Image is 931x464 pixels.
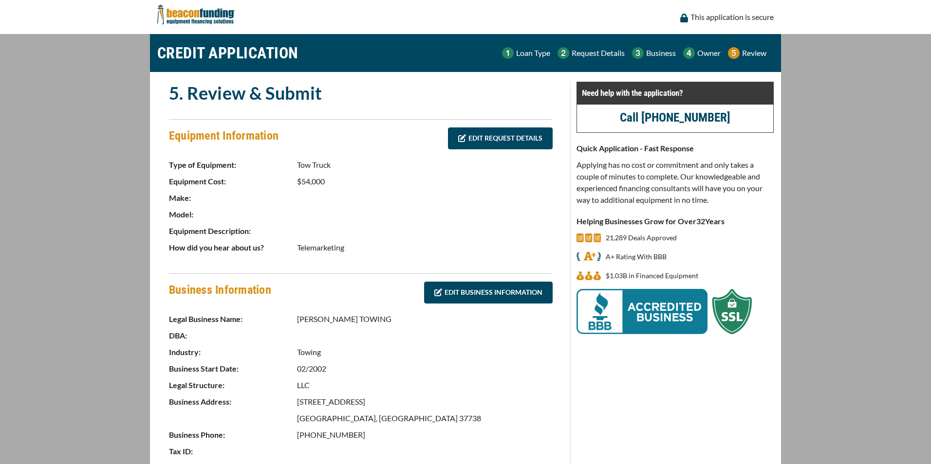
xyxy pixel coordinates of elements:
[297,379,553,391] p: LLC
[169,159,296,171] p: Type of Equipment:
[169,127,279,152] h4: Equipment Information
[582,87,768,99] p: Need help with the application?
[169,396,296,408] p: Business Address:
[424,282,553,303] a: EDIT BUSINESS INFORMATION
[620,110,730,125] a: Call [PHONE_NUMBER]
[297,429,553,441] p: [PHONE_NUMBER]
[742,47,766,59] p: Review
[169,446,296,457] p: Tax ID:
[297,363,553,375] p: 02/2002
[169,82,553,104] h2: 5. Review & Submit
[516,47,550,59] p: Loan Type
[169,209,296,220] p: Model:
[606,270,698,282] p: $1.03B in Financed Equipment
[297,346,553,358] p: Towing
[297,396,553,408] p: [STREET_ADDRESS]
[683,47,695,59] img: Step 4
[297,242,553,253] p: Telemarketing
[646,47,676,59] p: Business
[169,192,296,204] p: Make:
[297,313,553,325] p: [PERSON_NAME] TOWING
[572,47,625,59] p: Request Details
[169,379,296,391] p: Legal Structure:
[448,127,553,149] a: EDIT REQUEST DETAILS
[696,216,705,226] span: 32
[169,363,296,375] p: Business Start Date:
[157,39,298,67] h1: CREDIT APPLICATION
[169,330,296,341] p: DBA:
[169,313,296,325] p: Legal Business Name:
[680,14,688,22] img: lock icon to convery security
[502,47,514,59] img: Step 1
[297,176,553,187] p: $54,000
[728,47,740,59] img: Step 5
[577,143,774,154] p: Quick Application - Fast Response
[169,282,271,306] h4: Business Information
[690,11,774,23] p: This application is secure
[577,159,774,206] p: Applying has no cost or commitment and only takes a couple of minutes to complete. Our knowledgea...
[606,251,667,263] p: A+ Rating With BBB
[606,232,677,244] p: 21,289 Deals Approved
[169,225,296,237] p: Equipment Description:
[297,159,553,171] p: Tow Truck
[297,412,553,424] p: [GEOGRAPHIC_DATA], [GEOGRAPHIC_DATA] 37738
[558,47,569,59] img: Step 2
[577,289,752,334] img: BBB Acredited Business and SSL Protection
[632,47,644,59] img: Step 3
[169,346,296,358] p: Industry:
[169,176,296,187] p: Equipment Cost:
[169,242,296,253] p: How did you hear about us?
[697,47,721,59] p: Owner
[169,429,296,441] p: Business Phone:
[577,215,774,227] p: Helping Businesses Grow for Over Years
